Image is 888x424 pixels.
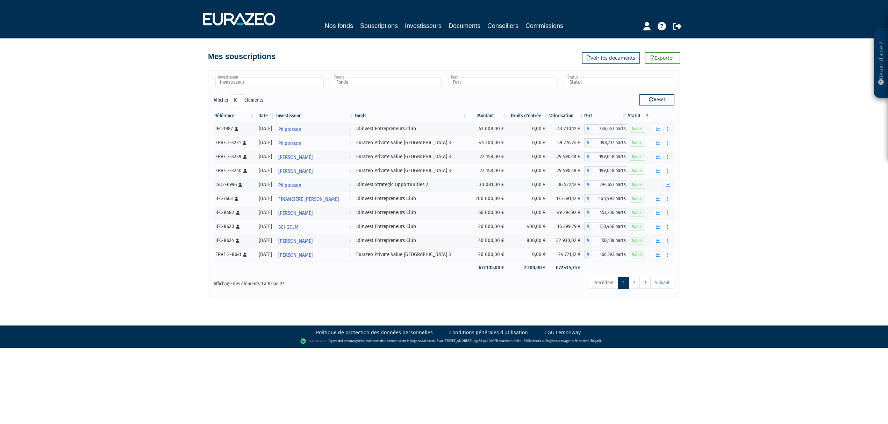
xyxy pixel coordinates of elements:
[257,237,273,244] div: [DATE]
[584,194,627,203] div: A - Idinvest Entrepreneurs Club
[215,251,252,258] div: EPVE 3-8641
[342,338,358,343] a: Lemonway
[275,206,354,220] a: [PERSON_NAME]
[549,248,585,262] td: 24 721,12 €
[630,182,645,188] span: Valide
[405,21,442,31] a: Investisseurs
[549,220,585,234] td: 16 399,29 €
[584,166,591,175] span: A
[236,211,240,215] i: [Français] Personne physique
[630,251,645,258] span: Valide
[584,138,591,147] span: A
[356,223,465,230] div: Idinvest Entrepreneurs Club
[584,180,627,189] div: A - Idinvest Strategic Opportunities 2
[584,250,591,259] span: A
[356,237,465,244] div: Idinvest Entrepreneurs Club
[584,194,591,203] span: A
[629,277,640,289] a: 2
[630,224,645,230] span: Valide
[591,222,627,231] span: 150,466 parts
[549,192,585,206] td: 175 691,12 €
[582,52,640,64] a: Voir les documents
[508,150,549,164] td: 0,00 €
[349,193,351,206] i: Voir l'investisseur
[7,338,881,345] div: - Agent de (établissement de paiement dont le siège social est situé au [STREET_ADDRESS], agréé p...
[275,136,354,150] a: PX poisson
[356,139,465,146] div: Eurazeo Private Value [GEOGRAPHIC_DATA] 3
[584,222,591,231] span: A
[275,150,354,164] a: [PERSON_NAME]
[549,206,585,220] td: 49 394,92 €
[275,178,354,192] a: PX poisson
[278,249,313,262] span: [PERSON_NAME]
[236,225,240,229] i: [Français] Personne physique
[630,154,645,160] span: Valide
[549,122,585,136] td: 43 230,12 €
[508,206,549,220] td: 0,00 €
[468,122,507,136] td: 43 008,00 €
[549,136,585,150] td: 59 276,24 €
[584,222,627,231] div: A - Idinvest Entrepreneurs Club
[356,167,465,174] div: Eurazeo Private Value [GEOGRAPHIC_DATA] 3
[630,126,645,132] span: Valide
[238,183,242,187] i: [Français] Personne physique
[468,110,507,122] th: Montant: activer pour trier la colonne par ordre croissant
[215,167,252,174] div: EPVE 3-3240
[468,234,507,248] td: 40 000,00 €
[354,110,468,122] th: Fonds: activer pour trier la colonne par ordre croissant
[278,207,313,220] span: [PERSON_NAME]
[468,150,507,164] td: 22 158,00 €
[349,123,351,136] i: Voir l'investisseur
[468,248,507,262] td: 20 000,00 €
[508,262,549,274] td: 2 200,00 €
[257,209,273,216] div: [DATE]
[300,338,327,345] img: logo-lemonway.png
[630,140,645,146] span: Valide
[257,181,273,188] div: [DATE]
[215,237,252,244] div: IEC-8624
[215,195,252,202] div: IEC-7663
[215,223,252,230] div: IEC-8620
[591,208,627,217] span: 453,206 parts
[243,141,246,145] i: [Français] Personne physique
[356,181,465,188] div: Idinvest Strategic Opportunities 2
[278,179,301,192] span: PX poisson
[349,221,351,234] i: Voir l'investisseur
[630,196,645,202] span: Valide
[584,180,591,189] span: A
[584,110,627,122] th: Part: activer pour trier la colonne par ordre croissant
[630,237,645,244] span: Valide
[584,124,627,133] div: A - Idinvest Entrepreneurs Club
[549,178,585,192] td: 36 522,12 €
[639,277,651,289] a: 3
[275,122,354,136] a: PX poisson
[257,125,273,132] div: [DATE]
[203,13,275,25] img: 1732889491-logotype_eurazeo_blanc_rvb.png
[257,139,273,146] div: [DATE]
[325,21,353,31] a: Nos fonds
[278,165,313,178] span: [PERSON_NAME]
[243,253,247,257] i: [Français] Personne physique
[356,251,465,258] div: Eurazeo Private Value [GEOGRAPHIC_DATA] 3
[275,220,354,234] a: SCI GCLM
[316,329,433,336] a: Politique de protection des données personnelles
[544,329,581,336] a: CGU Lemonway
[508,136,549,150] td: 0,00 €
[468,262,507,274] td: 677 105,00 €
[645,52,680,64] a: Exporter
[349,151,351,164] i: Voir l'investisseur
[257,195,273,202] div: [DATE]
[508,122,549,136] td: 0,00 €
[236,239,239,243] i: [Français] Personne physique
[356,153,465,160] div: Eurazeo Private Value [GEOGRAPHIC_DATA] 3
[591,194,627,203] span: 1 611,993 parts
[275,164,354,178] a: [PERSON_NAME]
[278,221,299,234] span: SCI GCLM
[584,236,627,245] div: A - Idinvest Entrepreneurs Club
[591,180,627,189] span: 294,652 parts
[468,164,507,178] td: 22 158,00 €
[257,153,273,160] div: [DATE]
[549,262,585,274] td: 672 414,75 €
[525,21,563,31] a: Commissions
[468,220,507,234] td: 20 000,00 €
